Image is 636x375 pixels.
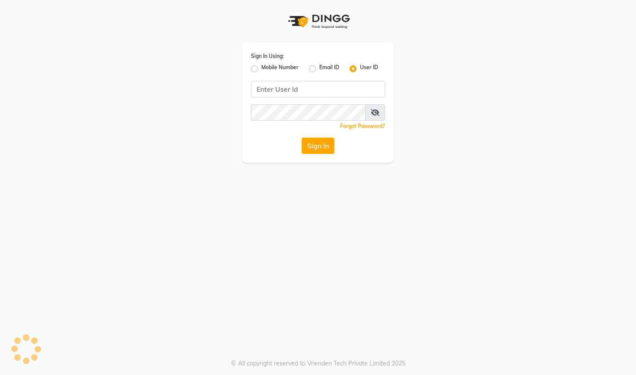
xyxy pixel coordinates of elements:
[251,104,366,121] input: Username
[251,52,284,60] label: Sign In Using:
[302,138,334,154] button: Sign In
[261,64,299,74] label: Mobile Number
[283,9,353,34] img: logo1.svg
[319,64,339,74] label: Email ID
[251,81,385,97] input: Username
[340,123,385,129] a: Forgot Password?
[360,64,378,74] label: User ID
